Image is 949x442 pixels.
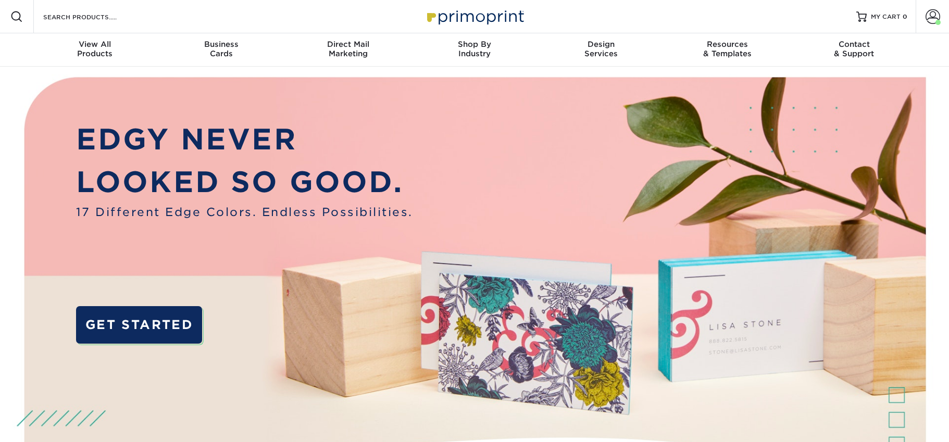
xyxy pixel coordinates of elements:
span: Direct Mail [285,40,411,49]
div: & Support [791,40,917,58]
input: SEARCH PRODUCTS..... [42,10,144,23]
img: Primoprint [422,5,527,28]
a: Shop ByIndustry [411,33,538,67]
span: Contact [791,40,917,49]
a: DesignServices [538,33,664,67]
div: & Templates [664,40,791,58]
a: Contact& Support [791,33,917,67]
span: Shop By [411,40,538,49]
span: 0 [903,13,907,20]
div: Services [538,40,664,58]
span: 17 Different Edge Colors. Endless Possibilities. [76,204,413,221]
p: EDGY NEVER [76,118,413,161]
a: BusinessCards [158,33,285,67]
div: Marketing [285,40,411,58]
a: View AllProducts [32,33,158,67]
a: GET STARTED [76,306,203,344]
span: Business [158,40,285,49]
a: Resources& Templates [664,33,791,67]
div: Products [32,40,158,58]
span: Design [538,40,664,49]
p: LOOKED SO GOOD. [76,161,413,204]
span: MY CART [871,12,901,21]
div: Industry [411,40,538,58]
div: Cards [158,40,285,58]
span: View All [32,40,158,49]
a: Direct MailMarketing [285,33,411,67]
span: Resources [664,40,791,49]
